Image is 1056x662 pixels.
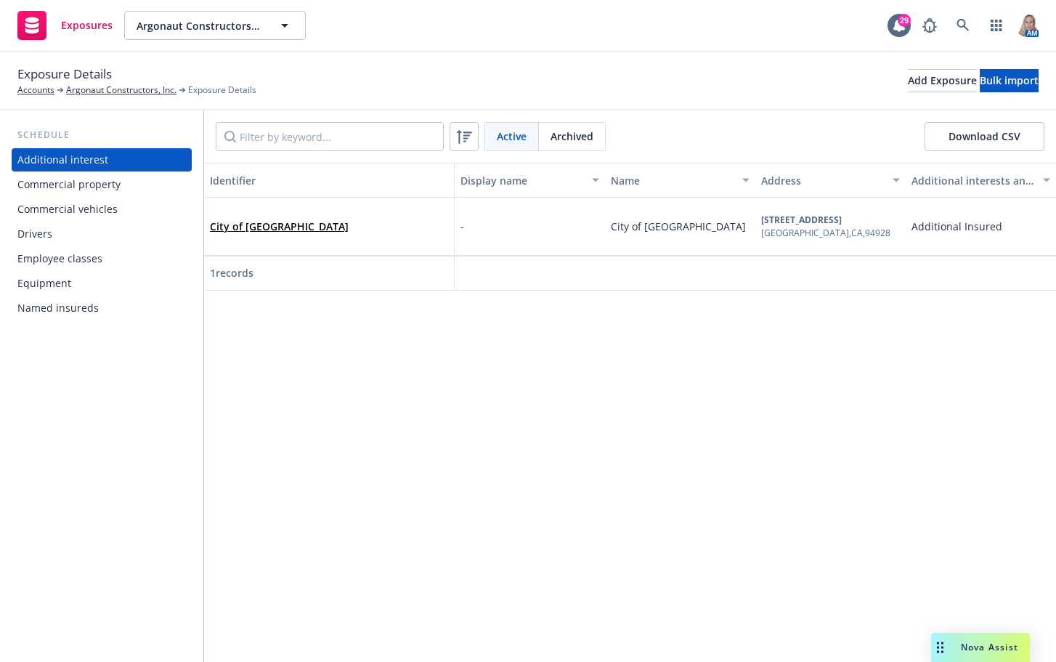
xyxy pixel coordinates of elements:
[1015,14,1039,37] img: photo
[210,173,448,188] div: Identifier
[931,633,1030,662] button: Nova Assist
[980,69,1039,92] button: Bulk import
[12,148,192,171] a: Additional interest
[611,219,746,233] span: City of [GEOGRAPHIC_DATA]
[497,129,527,144] span: Active
[17,222,52,246] div: Drivers
[216,122,444,151] input: Filter by keyword...
[925,122,1044,151] button: Download CSV
[12,198,192,221] a: Commercial vehicles
[931,633,949,662] div: Drag to move
[908,69,977,92] button: Add Exposure
[605,163,755,198] button: Name
[961,641,1018,653] span: Nova Assist
[908,70,977,92] div: Add Exposure
[906,163,1056,198] button: Additional interests and endorsements applied
[898,14,911,27] div: 29
[61,20,113,31] span: Exposures
[17,272,71,295] div: Equipment
[12,247,192,270] a: Employee classes
[761,173,884,188] div: Address
[551,129,593,144] span: Archived
[210,266,253,280] span: 1 records
[17,173,121,196] div: Commercial property
[17,247,102,270] div: Employee classes
[210,219,349,234] span: City of [GEOGRAPHIC_DATA]
[12,128,192,142] div: Schedule
[460,173,583,188] div: Display name
[12,173,192,196] a: Commercial property
[460,219,464,234] span: -
[188,84,256,97] span: Exposure Details
[12,222,192,246] a: Drivers
[755,163,906,198] button: Address
[17,296,99,320] div: Named insureds
[761,227,890,240] div: [GEOGRAPHIC_DATA] , CA , 94928
[12,272,192,295] a: Equipment
[12,5,118,46] a: Exposures
[980,70,1039,92] div: Bulk import
[982,11,1011,40] a: Switch app
[911,173,1034,188] div: Additional interests and endorsements applied
[17,148,108,171] div: Additional interest
[761,214,842,226] b: [STREET_ADDRESS]
[137,18,262,33] span: Argonaut Constructors, Inc.
[915,11,944,40] a: Report a Bug
[17,84,54,97] a: Accounts
[949,11,978,40] a: Search
[210,219,349,233] a: City of [GEOGRAPHIC_DATA]
[911,219,1002,234] span: Additional Insured
[17,198,118,221] div: Commercial vehicles
[455,163,605,198] button: Display name
[66,84,176,97] a: Argonaut Constructors, Inc.
[12,296,192,320] a: Named insureds
[17,65,112,84] span: Exposure Details
[611,173,734,188] div: Name
[124,11,306,40] button: Argonaut Constructors, Inc.
[204,163,455,198] button: Identifier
